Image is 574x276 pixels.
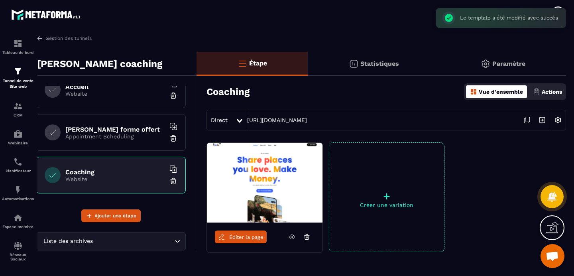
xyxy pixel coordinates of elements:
[65,168,165,176] h6: Coaching
[329,191,444,202] p: +
[2,61,34,95] a: formationformationTunnel de vente Site web
[2,141,34,145] p: Webinaire
[65,91,165,97] p: Website
[535,112,550,128] img: arrow-next.bcc2205e.svg
[65,126,165,133] h6: [PERSON_NAME] forme offert
[2,179,34,207] a: automationsautomationsAutomatisations
[470,88,477,95] img: dashboard-orange.40269519.svg
[215,231,267,243] a: Éditer la page
[41,237,94,246] span: Liste des archives
[2,95,34,123] a: formationformationCRM
[550,112,566,128] img: setting-w.858f3a88.svg
[2,33,34,61] a: formationformationTableau de bord
[360,60,399,67] p: Statistiques
[94,212,136,220] span: Ajouter une étape
[13,185,23,195] img: automations
[2,197,34,201] p: Automatisations
[2,169,34,173] p: Planificateur
[13,241,23,250] img: social-network
[2,50,34,55] p: Tableau de bord
[492,60,525,67] p: Paramètre
[13,39,23,48] img: formation
[2,252,34,261] p: Réseaux Sociaux
[169,92,177,100] img: trash
[36,35,92,42] a: Gestion des tunnels
[169,177,177,185] img: trash
[238,59,247,68] img: bars-o.4a397970.svg
[349,59,358,69] img: stats.20deebd0.svg
[65,176,165,182] p: Website
[2,113,34,117] p: CRM
[207,143,322,223] img: image
[211,117,228,123] span: Direct
[169,134,177,142] img: trash
[229,234,263,240] span: Éditer la page
[13,157,23,167] img: scheduler
[13,213,23,223] img: automations
[36,35,43,42] img: arrow
[13,67,23,76] img: formation
[479,89,523,95] p: Vue d'ensemble
[65,83,165,91] h6: Accueil
[94,237,173,246] input: Search for option
[81,209,141,222] button: Ajouter une étape
[249,59,267,67] p: Étape
[206,86,250,97] h3: Coaching
[36,232,186,250] div: Search for option
[542,89,562,95] p: Actions
[2,151,34,179] a: schedulerschedulerPlanificateur
[533,88,540,95] img: actions.d6e523a2.png
[2,235,34,267] a: social-networksocial-networkRéseaux Sociaux
[541,244,564,268] div: Ouvrir le chat
[11,7,83,22] img: logo
[65,133,165,140] p: Appointment Scheduling
[13,129,23,139] img: automations
[37,56,162,72] p: [PERSON_NAME] coaching
[13,101,23,111] img: formation
[2,123,34,151] a: automationsautomationsWebinaire
[2,207,34,235] a: automationsautomationsEspace membre
[2,225,34,229] p: Espace membre
[481,59,490,69] img: setting-gr.5f69749f.svg
[247,117,307,123] a: [URL][DOMAIN_NAME]
[2,78,34,89] p: Tunnel de vente Site web
[329,202,444,208] p: Créer une variation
